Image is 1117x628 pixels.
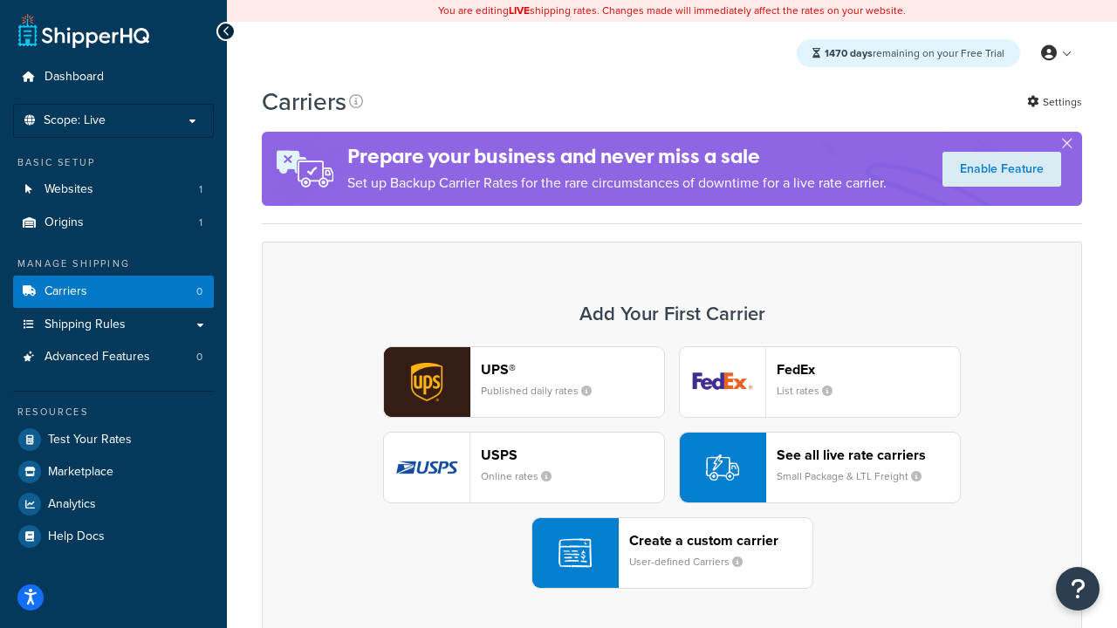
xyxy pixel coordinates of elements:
small: Online rates [481,468,565,484]
button: See all live rate carriersSmall Package & LTL Freight [679,432,961,503]
span: 0 [196,284,202,299]
span: Origins [45,215,84,230]
li: Advanced Features [13,341,214,373]
span: Websites [45,182,93,197]
div: remaining on your Free Trial [797,39,1020,67]
header: FedEx [777,361,960,378]
span: Shipping Rules [45,317,126,332]
header: Create a custom carrier [629,532,812,549]
small: Published daily rates [481,383,606,399]
b: LIVE [509,3,530,18]
h1: Carriers [262,85,346,119]
div: Basic Setup [13,155,214,170]
div: Resources [13,405,214,420]
span: 0 [196,350,202,365]
span: Analytics [48,497,96,512]
span: 1 [199,182,202,197]
button: usps logoUSPSOnline rates [383,432,665,503]
span: Dashboard [45,70,104,85]
div: Manage Shipping [13,256,214,271]
li: Carriers [13,276,214,308]
a: Carriers 0 [13,276,214,308]
small: User-defined Carriers [629,554,757,570]
span: 1 [199,215,202,230]
span: Carriers [45,284,87,299]
span: Advanced Features [45,350,150,365]
h4: Prepare your business and never miss a sale [347,142,887,171]
li: Origins [13,207,214,239]
header: UPS® [481,361,664,378]
a: Websites 1 [13,174,214,206]
a: Settings [1027,90,1082,114]
span: Test Your Rates [48,433,132,447]
img: icon-carrier-liverate-becf4550.svg [706,451,739,484]
a: Test Your Rates [13,424,214,455]
button: Open Resource Center [1056,567,1100,611]
span: Marketplace [48,465,113,480]
header: See all live rate carriers [777,447,960,463]
img: icon-carrier-custom-c93b8a24.svg [558,536,592,570]
a: Marketplace [13,456,214,488]
a: ShipperHQ Home [18,13,149,48]
img: usps logo [384,433,469,502]
h3: Add Your First Carrier [280,304,1064,324]
header: USPS [481,447,664,463]
a: Help Docs [13,521,214,552]
img: ad-rules-rateshop-fe6ec290ccb7230408bd80ed9643f0289d75e0ffd9eb532fc0e269fcd187b520.png [262,132,347,206]
li: Websites [13,174,214,206]
strong: 1470 days [825,45,873,61]
button: ups logoUPS®Published daily rates [383,346,665,418]
p: Set up Backup Carrier Rates for the rare circumstances of downtime for a live rate carrier. [347,171,887,195]
span: Scope: Live [44,113,106,128]
small: Small Package & LTL Freight [777,468,935,484]
a: Shipping Rules [13,309,214,341]
img: fedEx logo [680,347,765,417]
a: Dashboard [13,61,214,93]
button: fedEx logoFedExList rates [679,346,961,418]
a: Origins 1 [13,207,214,239]
img: ups logo [384,347,469,417]
button: Create a custom carrierUser-defined Carriers [531,517,813,589]
span: Help Docs [48,529,105,544]
a: Enable Feature [942,152,1061,187]
a: Analytics [13,488,214,520]
small: List rates [777,383,846,399]
a: Advanced Features 0 [13,341,214,373]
